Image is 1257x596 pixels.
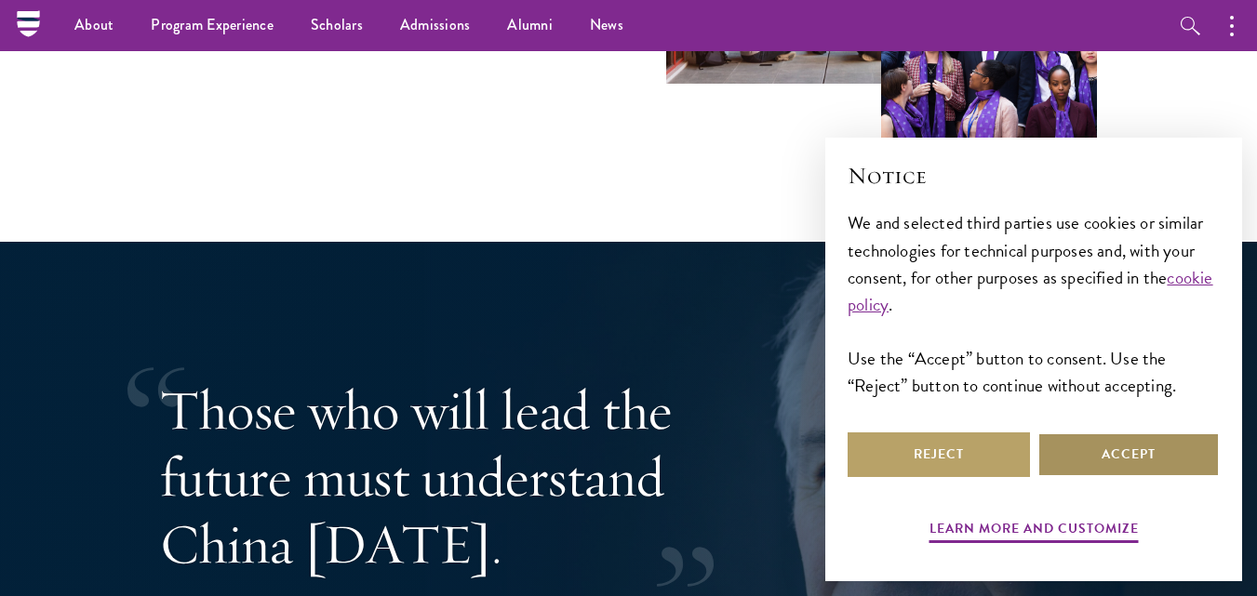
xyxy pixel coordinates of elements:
[1037,432,1220,477] button: Accept
[848,264,1213,318] a: cookie policy
[160,377,765,577] p: Those who will lead the future must understand China [DATE].
[929,517,1139,546] button: Learn more and customize
[848,160,1220,192] h2: Notice
[848,432,1030,477] button: Reject
[848,209,1220,398] div: We and selected third parties use cookies or similar technologies for technical purposes and, wit...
